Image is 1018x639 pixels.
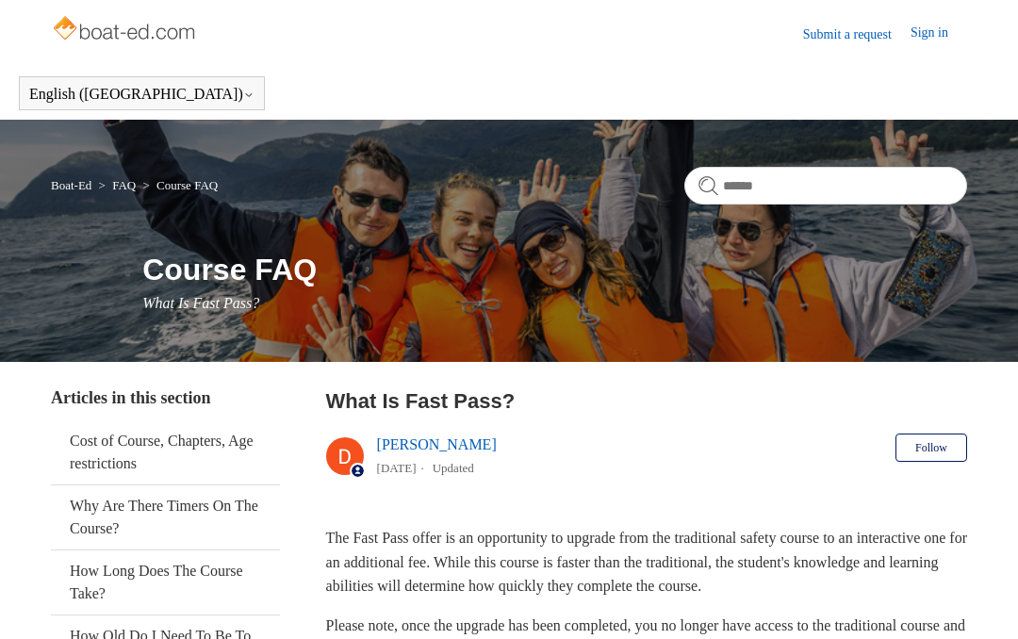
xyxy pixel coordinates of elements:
[112,178,136,192] a: FAQ
[377,461,417,475] time: 03/21/2024, 11:25
[142,247,967,292] h1: Course FAQ
[142,295,259,311] span: What Is Fast Pass?
[803,25,911,44] a: Submit a request
[139,178,218,192] li: Course FAQ
[51,11,201,49] img: Boat-Ed Help Center home page
[51,485,280,549] a: Why Are There Timers On The Course?
[51,420,280,484] a: Cost of Course, Chapters, Age restrictions
[51,178,91,192] a: Boat-Ed
[684,167,967,205] input: Search
[326,385,967,417] h2: What Is Fast Pass?
[29,86,254,103] button: English ([GEOGRAPHIC_DATA])
[433,461,474,475] li: Updated
[95,178,140,192] li: FAQ
[51,550,280,614] a: How Long Does The Course Take?
[911,23,967,45] a: Sign in
[51,178,95,192] li: Boat-Ed
[895,434,967,462] button: Follow Article
[156,178,218,192] a: Course FAQ
[326,530,967,594] span: The Fast Pass offer is an opportunity to upgrade from the traditional safety course to an interac...
[51,388,210,407] span: Articles in this section
[377,436,497,452] a: [PERSON_NAME]
[955,576,1004,625] div: Live chat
